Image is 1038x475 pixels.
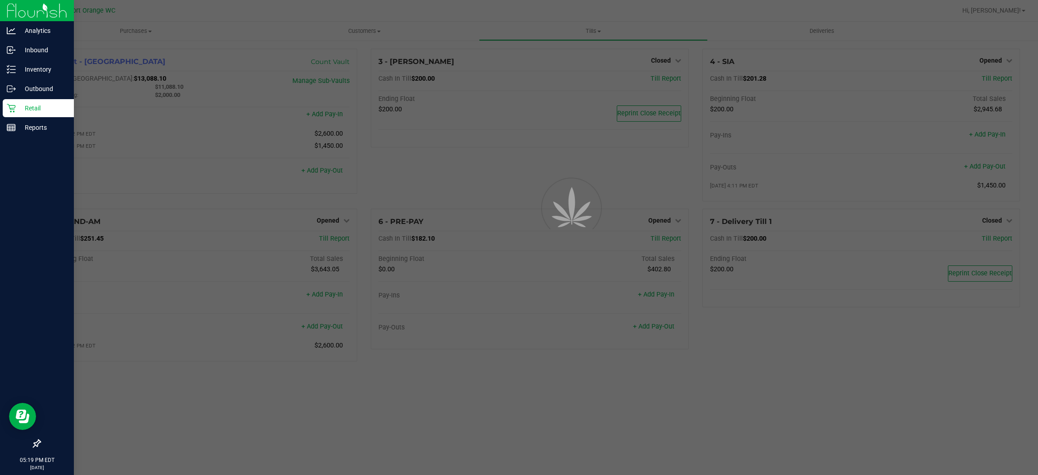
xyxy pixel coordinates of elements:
inline-svg: Reports [7,123,16,132]
inline-svg: Inbound [7,46,16,55]
iframe: Resource center [9,403,36,430]
inline-svg: Outbound [7,84,16,93]
inline-svg: Retail [7,104,16,113]
inline-svg: Inventory [7,65,16,74]
p: Inventory [16,64,70,75]
p: Outbound [16,83,70,94]
p: 05:19 PM EDT [4,456,70,464]
inline-svg: Analytics [7,26,16,35]
p: Analytics [16,25,70,36]
p: Inbound [16,45,70,55]
p: Retail [16,103,70,114]
p: [DATE] [4,464,70,471]
p: Reports [16,122,70,133]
